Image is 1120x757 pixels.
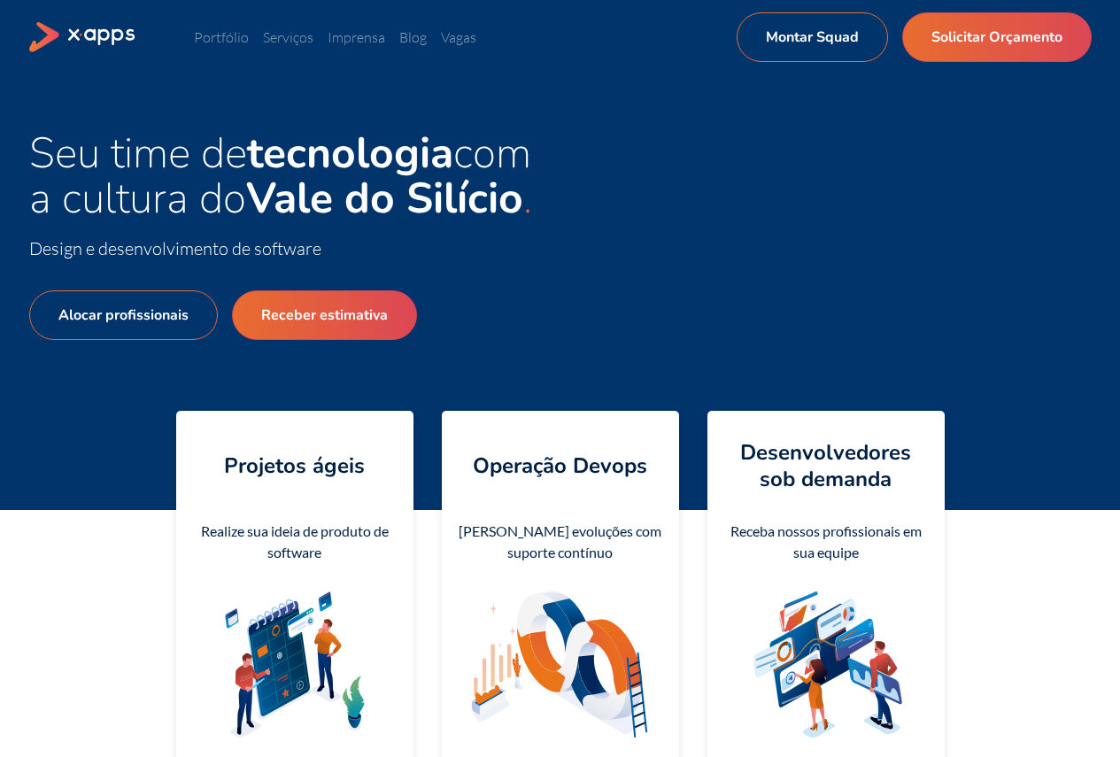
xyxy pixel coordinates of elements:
a: Montar Squad [737,12,888,62]
div: Receba nossos profissionais em sua equipe [722,521,931,563]
a: Portfólio [194,28,249,46]
span: Seu time de com a cultura do [29,124,531,228]
a: Imprensa [328,28,385,46]
h4: Projetos ágeis [224,452,365,479]
strong: Vale do Silício [246,169,523,228]
a: Solicitar Orçamento [902,12,1092,62]
a: Vagas [441,28,476,46]
span: Design e desenvolvimento de software [29,237,321,259]
a: Blog [399,28,427,46]
div: [PERSON_NAME] evoluções com suporte contínuo [456,521,665,563]
div: Realize sua ideia de produto de software [190,521,399,563]
a: Receber estimativa [232,290,417,340]
a: Alocar profissionais [29,290,218,340]
h4: Operação Devops [473,452,647,479]
strong: tecnologia [247,124,453,182]
h4: Desenvolvedores sob demanda [722,439,931,492]
a: Serviços [263,28,313,46]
